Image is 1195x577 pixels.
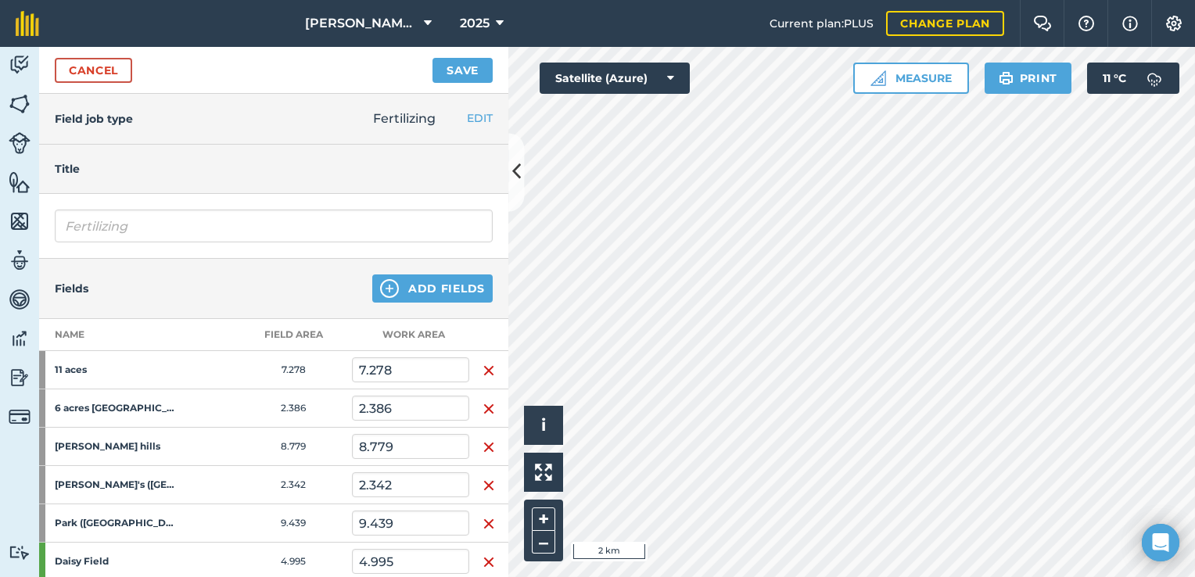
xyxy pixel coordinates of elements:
input: What needs doing? [55,210,493,242]
strong: [PERSON_NAME] hills [55,440,177,453]
img: Ruler icon [870,70,886,86]
strong: Daisy Field [55,555,177,568]
th: Field Area [235,319,352,351]
img: A question mark icon [1077,16,1096,31]
strong: Park ([GEOGRAPHIC_DATA]) [55,517,177,529]
button: EDIT [467,109,493,127]
img: fieldmargin Logo [16,11,39,36]
strong: [PERSON_NAME]'s ([GEOGRAPHIC_DATA]) [55,478,177,491]
span: [PERSON_NAME] LTD [305,14,418,33]
h4: Title [55,160,493,177]
span: 2025 [460,14,490,33]
img: svg+xml;base64,PHN2ZyB4bWxucz0iaHR0cDovL3d3dy53My5vcmcvMjAwMC9zdmciIHdpZHRoPSIxNiIgaGVpZ2h0PSIyNC... [483,553,495,572]
img: svg+xml;base64,PHN2ZyB4bWxucz0iaHR0cDovL3d3dy53My5vcmcvMjAwMC9zdmciIHdpZHRoPSIxNiIgaGVpZ2h0PSIyNC... [483,400,495,418]
span: i [541,415,546,435]
button: 11 °C [1087,63,1179,94]
th: Name [39,319,235,351]
img: svg+xml;base64,PHN2ZyB4bWxucz0iaHR0cDovL3d3dy53My5vcmcvMjAwMC9zdmciIHdpZHRoPSI1NiIgaGVpZ2h0PSI2MC... [9,170,31,194]
td: 9.439 [235,504,352,543]
button: Measure [853,63,969,94]
img: svg+xml;base64,PD94bWwgdmVyc2lvbj0iMS4wIiBlbmNvZGluZz0idXRmLTgiPz4KPCEtLSBHZW5lcmF0b3I6IEFkb2JlIE... [9,366,31,389]
img: svg+xml;base64,PHN2ZyB4bWxucz0iaHR0cDovL3d3dy53My5vcmcvMjAwMC9zdmciIHdpZHRoPSIxOSIgaGVpZ2h0PSIyNC... [999,69,1014,88]
span: Fertilizing [373,111,436,126]
button: Print [985,63,1072,94]
img: svg+xml;base64,PD94bWwgdmVyc2lvbj0iMS4wIiBlbmNvZGluZz0idXRmLTgiPz4KPCEtLSBHZW5lcmF0b3I6IEFkb2JlIE... [9,53,31,77]
img: svg+xml;base64,PD94bWwgdmVyc2lvbj0iMS4wIiBlbmNvZGluZz0idXRmLTgiPz4KPCEtLSBHZW5lcmF0b3I6IEFkb2JlIE... [9,249,31,272]
img: Four arrows, one pointing top left, one top right, one bottom right and the last bottom left [535,464,552,481]
a: Cancel [55,58,132,83]
strong: 11 aces [55,364,177,376]
img: svg+xml;base64,PD94bWwgdmVyc2lvbj0iMS4wIiBlbmNvZGluZz0idXRmLTgiPz4KPCEtLSBHZW5lcmF0b3I6IEFkb2JlIE... [9,132,31,154]
img: svg+xml;base64,PHN2ZyB4bWxucz0iaHR0cDovL3d3dy53My5vcmcvMjAwMC9zdmciIHdpZHRoPSI1NiIgaGVpZ2h0PSI2MC... [9,210,31,233]
img: svg+xml;base64,PHN2ZyB4bWxucz0iaHR0cDovL3d3dy53My5vcmcvMjAwMC9zdmciIHdpZHRoPSI1NiIgaGVpZ2h0PSI2MC... [9,92,31,116]
td: 7.278 [235,351,352,389]
img: svg+xml;base64,PHN2ZyB4bWxucz0iaHR0cDovL3d3dy53My5vcmcvMjAwMC9zdmciIHdpZHRoPSIxNCIgaGVpZ2h0PSIyNC... [380,279,399,298]
img: svg+xml;base64,PD94bWwgdmVyc2lvbj0iMS4wIiBlbmNvZGluZz0idXRmLTgiPz4KPCEtLSBHZW5lcmF0b3I6IEFkb2JlIE... [1139,63,1170,94]
button: i [524,406,563,445]
img: svg+xml;base64,PD94bWwgdmVyc2lvbj0iMS4wIiBlbmNvZGluZz0idXRmLTgiPz4KPCEtLSBHZW5lcmF0b3I6IEFkb2JlIE... [9,545,31,560]
img: svg+xml;base64,PHN2ZyB4bWxucz0iaHR0cDovL3d3dy53My5vcmcvMjAwMC9zdmciIHdpZHRoPSIxNiIgaGVpZ2h0PSIyNC... [483,361,495,380]
img: svg+xml;base64,PHN2ZyB4bWxucz0iaHR0cDovL3d3dy53My5vcmcvMjAwMC9zdmciIHdpZHRoPSIxNiIgaGVpZ2h0PSIyNC... [483,438,495,457]
td: 8.779 [235,428,352,466]
img: A cog icon [1164,16,1183,31]
button: Add Fields [372,274,493,303]
button: Save [432,58,493,83]
td: 2.342 [235,466,352,504]
a: Change plan [886,11,1004,36]
td: 2.386 [235,389,352,428]
img: svg+xml;base64,PD94bWwgdmVyc2lvbj0iMS4wIiBlbmNvZGluZz0idXRmLTgiPz4KPCEtLSBHZW5lcmF0b3I6IEFkb2JlIE... [9,406,31,428]
img: svg+xml;base64,PHN2ZyB4bWxucz0iaHR0cDovL3d3dy53My5vcmcvMjAwMC9zdmciIHdpZHRoPSIxNiIgaGVpZ2h0PSIyNC... [483,476,495,495]
img: svg+xml;base64,PD94bWwgdmVyc2lvbj0iMS4wIiBlbmNvZGluZz0idXRmLTgiPz4KPCEtLSBHZW5lcmF0b3I6IEFkb2JlIE... [9,327,31,350]
button: – [532,531,555,554]
img: svg+xml;base64,PD94bWwgdmVyc2lvbj0iMS4wIiBlbmNvZGluZz0idXRmLTgiPz4KPCEtLSBHZW5lcmF0b3I6IEFkb2JlIE... [9,288,31,311]
img: svg+xml;base64,PHN2ZyB4bWxucz0iaHR0cDovL3d3dy53My5vcmcvMjAwMC9zdmciIHdpZHRoPSIxNiIgaGVpZ2h0PSIyNC... [483,514,495,533]
span: Current plan : PLUS [770,15,874,32]
button: Satellite (Azure) [540,63,690,94]
button: + [532,507,555,531]
h4: Field job type [55,110,133,127]
th: Work area [352,319,469,351]
strong: 6 acres [GEOGRAPHIC_DATA] [55,402,177,414]
img: Two speech bubbles overlapping with the left bubble in the forefront [1033,16,1052,31]
span: 11 ° C [1103,63,1126,94]
h4: Fields [55,280,88,297]
div: Open Intercom Messenger [1142,524,1179,561]
img: svg+xml;base64,PHN2ZyB4bWxucz0iaHR0cDovL3d3dy53My5vcmcvMjAwMC9zdmciIHdpZHRoPSIxNyIgaGVpZ2h0PSIxNy... [1122,14,1138,33]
